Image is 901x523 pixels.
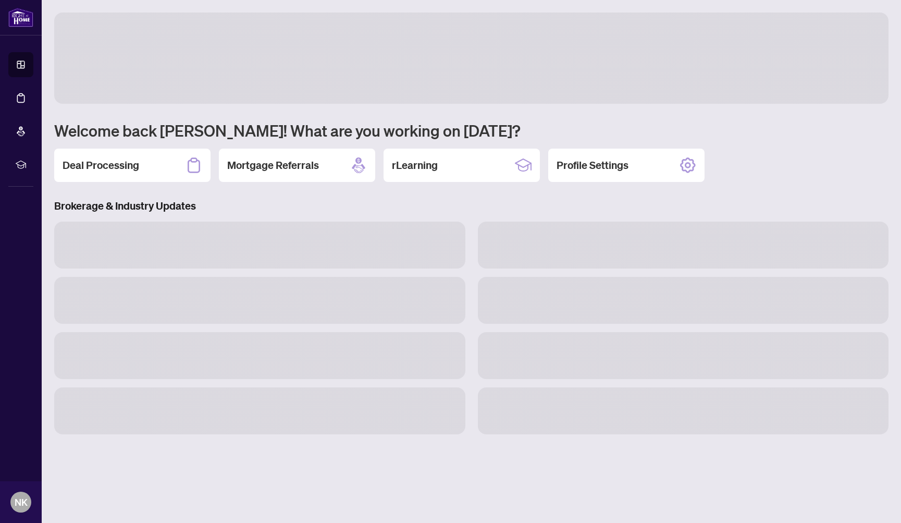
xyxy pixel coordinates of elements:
h2: Mortgage Referrals [227,158,319,173]
span: NK [15,495,28,509]
h2: Profile Settings [557,158,628,173]
h2: rLearning [392,158,438,173]
h1: Welcome back [PERSON_NAME]! What are you working on [DATE]? [54,120,888,140]
h3: Brokerage & Industry Updates [54,199,888,213]
img: logo [8,8,33,27]
h2: Deal Processing [63,158,139,173]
